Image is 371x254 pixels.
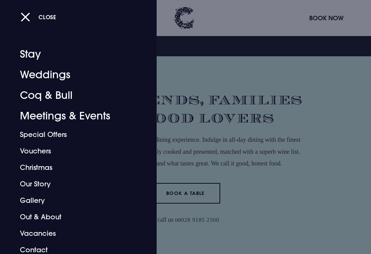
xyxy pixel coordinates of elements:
[20,209,127,225] a: Out & About
[21,10,56,24] button: Close
[20,225,127,242] a: Vacancies
[20,143,127,159] a: Vouchers
[20,65,127,85] a: Weddings
[20,176,127,192] a: Our Story
[20,126,127,143] a: Special Offers
[38,13,56,21] span: Close
[20,192,127,209] a: Gallery
[20,85,127,106] a: Coq & Bull
[20,106,127,126] a: Meetings & Events
[20,44,127,65] a: Stay
[20,159,127,176] a: Christmas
